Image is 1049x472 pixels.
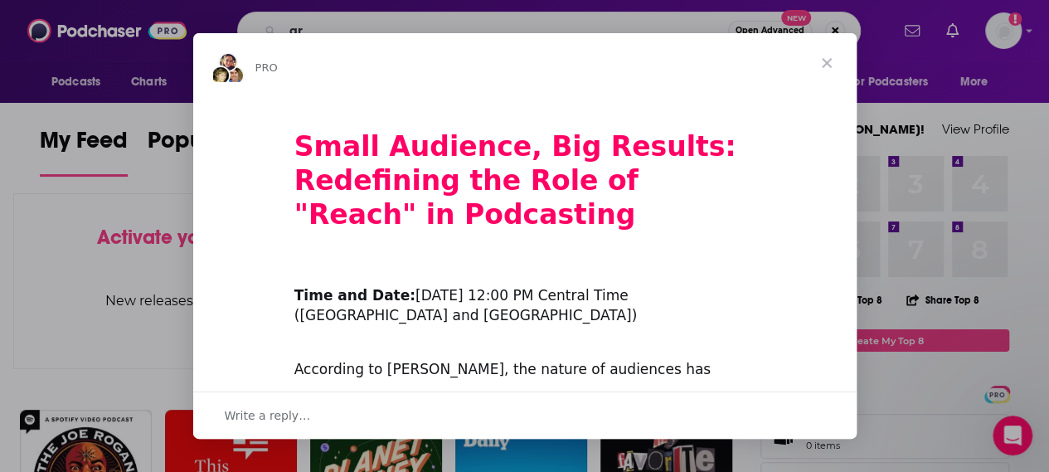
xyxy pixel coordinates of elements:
[294,340,755,419] div: According to [PERSON_NAME], the nature of audiences has profoundly shifted from "mass media" to "...
[211,66,231,85] img: Barbara avatar
[193,392,857,439] div: Open conversation and reply
[294,267,755,326] div: ​ [DATE] 12:00 PM Central Time ([GEOGRAPHIC_DATA] and [GEOGRAPHIC_DATA])
[294,130,736,231] b: Small Audience, Big Results: Redefining the Role of "Reach" in Podcasting
[294,287,415,304] b: Time and Date:
[255,61,278,74] span: PRO
[225,66,245,85] img: Dave avatar
[797,33,857,93] span: Close
[225,405,311,426] span: Write a reply…
[218,52,238,72] img: Sydney avatar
